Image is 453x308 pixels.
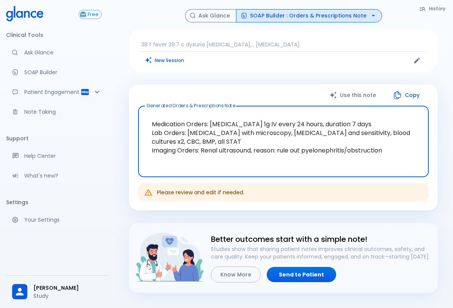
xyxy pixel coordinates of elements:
[24,172,102,179] p: What's new?
[6,193,108,211] li: Settings
[146,102,235,109] label: Generated Orders & Prescriptions Note
[6,44,108,61] a: Moramiz: Find ICD10AM codes instantly
[79,10,108,19] a: Click to view or change your subscription
[211,245,432,260] p: Studies show that sharing patient notes improves clinical outcomes, safety, and care quality. Kee...
[6,84,108,100] div: Patient Reports & Referrals
[185,9,236,22] button: Ask Glance
[24,216,102,224] p: Your Settings
[157,186,244,199] div: Please review and edit if needed.
[385,87,429,103] button: Copy
[411,55,423,66] button: Edit
[6,64,108,81] a: Docugen: Compose a clinical documentation in seconds
[6,167,108,184] div: Recent updates and feature releases
[24,88,80,96] p: Patient Engagement
[141,55,189,66] button: Clears all inputs and results.
[267,267,336,283] a: Send to Patient
[415,3,450,14] button: History
[24,152,102,160] p: Help Center
[143,112,423,171] textarea: Medication Orders: [MEDICAL_DATA] 1g IV every 24 hours, duration 7 days Lab Orders: [MEDICAL_DATA...
[6,103,108,120] a: Advanced note-taking
[211,267,261,283] button: Know More
[6,26,108,44] li: Clinical Tools
[6,211,108,228] a: Manage your settings
[85,12,101,17] span: Free
[6,129,108,148] li: Support
[24,108,102,116] p: Note Taking
[33,292,102,300] p: Study
[33,284,102,292] span: [PERSON_NAME]
[322,87,385,103] button: Use this note
[211,233,432,245] h6: Better outcomes start with a simple note!
[24,49,102,56] p: Ask Glance
[6,148,108,164] a: Get help from our support team
[141,41,426,48] p: 38 f fever 39.7 c dysuria [MEDICAL_DATA], , [MEDICAL_DATA].
[135,229,205,285] img: doctor-and-patient-engagement-HyWS9NFy.png
[79,10,102,19] button: Free
[236,9,382,22] button: SOAP Builder : Orders & Prescriptions Note
[24,68,102,76] p: SOAP Builder
[6,279,108,305] div: [PERSON_NAME]Study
